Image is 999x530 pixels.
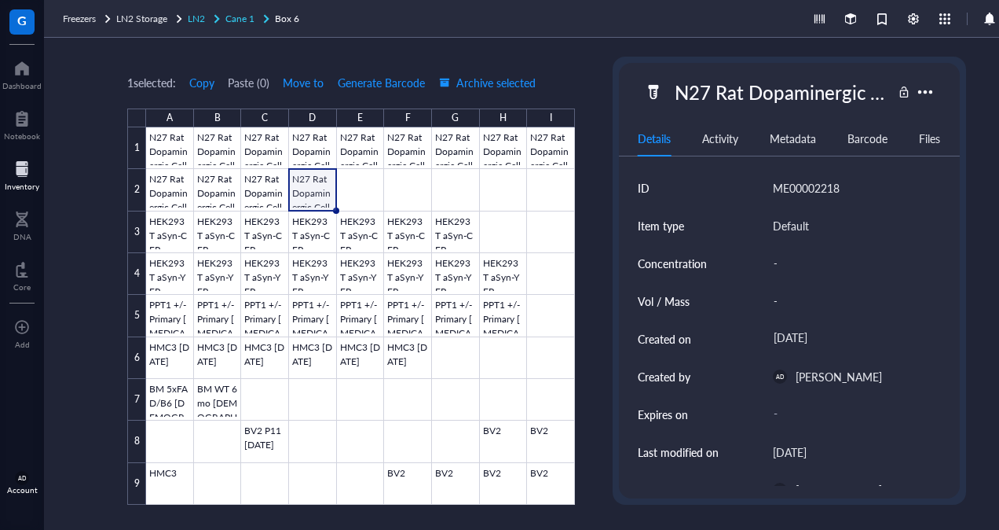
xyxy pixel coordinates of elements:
[262,109,268,127] div: C
[15,340,30,349] div: Add
[228,70,269,95] button: Paste (0)
[13,257,31,292] a: Core
[638,255,707,272] div: Concentration
[638,330,691,348] div: Created on
[127,169,146,211] div: 2
[283,76,324,89] span: Move to
[4,131,40,141] div: Notebook
[773,443,807,462] div: [DATE]
[116,12,167,25] span: LN2 Storage
[702,130,738,147] div: Activity
[638,293,690,310] div: Vol / Mass
[225,12,254,25] span: Cane 1
[767,247,935,280] div: -
[452,109,459,127] div: G
[189,76,214,89] span: Copy
[499,109,507,127] div: H
[638,179,650,197] div: ID
[767,325,935,353] div: [DATE]
[638,130,671,147] div: Details
[773,216,809,235] div: Default
[7,485,38,495] div: Account
[2,56,42,90] a: Dashboard
[13,232,31,241] div: DNA
[638,217,684,234] div: Item type
[773,179,840,197] div: ME00002218
[638,368,690,385] div: Created by
[638,481,718,499] div: Last modified by
[439,76,536,89] span: Archive selected
[550,109,552,127] div: I
[127,421,146,462] div: 8
[127,463,146,505] div: 9
[2,81,42,90] div: Dashboard
[337,70,426,95] button: Generate Barcode
[116,11,185,27] a: LN2 Storage
[405,109,411,127] div: F
[188,12,205,25] span: LN2
[127,337,146,379] div: 6
[668,75,892,109] div: N27 Rat Dopaminergic Cell - P1 - Waleed Minzal
[13,207,31,241] a: DNA
[638,444,719,461] div: Last modified on
[438,70,536,95] button: Archive selected
[919,130,940,147] div: Files
[282,70,324,95] button: Move to
[63,12,96,25] span: Freezers
[17,10,27,30] span: G
[275,11,302,27] a: Box 6
[4,106,40,141] a: Notebook
[796,480,882,499] div: [PERSON_NAME]
[767,400,935,429] div: -
[309,109,316,127] div: D
[770,130,816,147] div: Metadata
[127,127,146,169] div: 1
[338,76,425,89] span: Generate Barcode
[127,74,176,91] div: 1 selected:
[188,11,272,27] a: LN2Cane 1
[767,285,935,318] div: -
[847,130,887,147] div: Barcode
[127,253,146,295] div: 4
[5,182,39,191] div: Inventory
[638,406,688,423] div: Expires on
[127,212,146,253] div: 3
[63,11,113,27] a: Freezers
[214,109,221,127] div: B
[166,109,173,127] div: A
[13,282,31,292] div: Core
[796,367,882,386] div: [PERSON_NAME]
[5,156,39,191] a: Inventory
[127,295,146,337] div: 5
[357,109,363,127] div: E
[188,70,215,95] button: Copy
[127,379,146,421] div: 7
[776,374,785,381] span: AD
[18,475,27,482] span: AD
